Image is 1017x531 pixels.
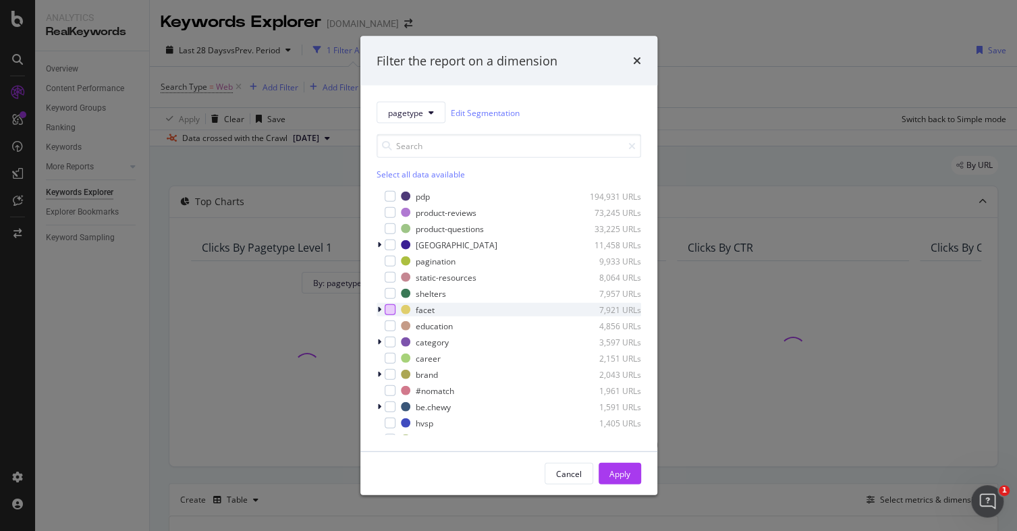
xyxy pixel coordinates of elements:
[575,190,641,202] div: 194,931 URLs
[360,36,657,495] div: modal
[416,190,430,202] div: pdp
[416,255,456,267] div: pagination
[416,417,433,428] div: hvsp
[575,304,641,315] div: 7,921 URLs
[388,107,423,118] span: pagetype
[377,102,445,123] button: pagetype
[416,368,438,380] div: brand
[416,239,497,250] div: [GEOGRAPHIC_DATA]
[416,223,484,234] div: product-questions
[416,206,476,218] div: product-reviews
[575,206,641,218] div: 73,245 URLs
[575,287,641,299] div: 7,957 URLs
[416,352,441,364] div: career
[575,385,641,396] div: 1,961 URLs
[971,485,1004,518] iframe: Intercom live chat
[575,336,641,347] div: 3,597 URLs
[599,463,641,484] button: Apply
[416,271,476,283] div: static-resources
[609,468,630,479] div: Apply
[575,368,641,380] div: 2,043 URLs
[556,468,582,479] div: Cancel
[416,320,453,331] div: education
[575,401,641,412] div: 1,591 URLs
[377,52,557,69] div: Filter the report on a dimension
[451,105,520,119] a: Edit Segmentation
[377,169,641,180] div: Select all data available
[575,255,641,267] div: 9,933 URLs
[416,304,435,315] div: facet
[575,433,641,445] div: 1,153 URLs
[416,385,454,396] div: #nomatch
[416,287,446,299] div: shelters
[575,417,641,428] div: 1,405 URLs
[416,433,458,445] div: superlative
[416,401,451,412] div: be.chewy
[999,485,1010,496] span: 1
[575,239,641,250] div: 11,458 URLs
[416,336,449,347] div: category
[575,271,641,283] div: 8,064 URLs
[545,463,593,484] button: Cancel
[575,223,641,234] div: 33,225 URLs
[575,320,641,331] div: 4,856 URLs
[633,52,641,69] div: times
[377,134,641,158] input: Search
[575,352,641,364] div: 2,151 URLs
